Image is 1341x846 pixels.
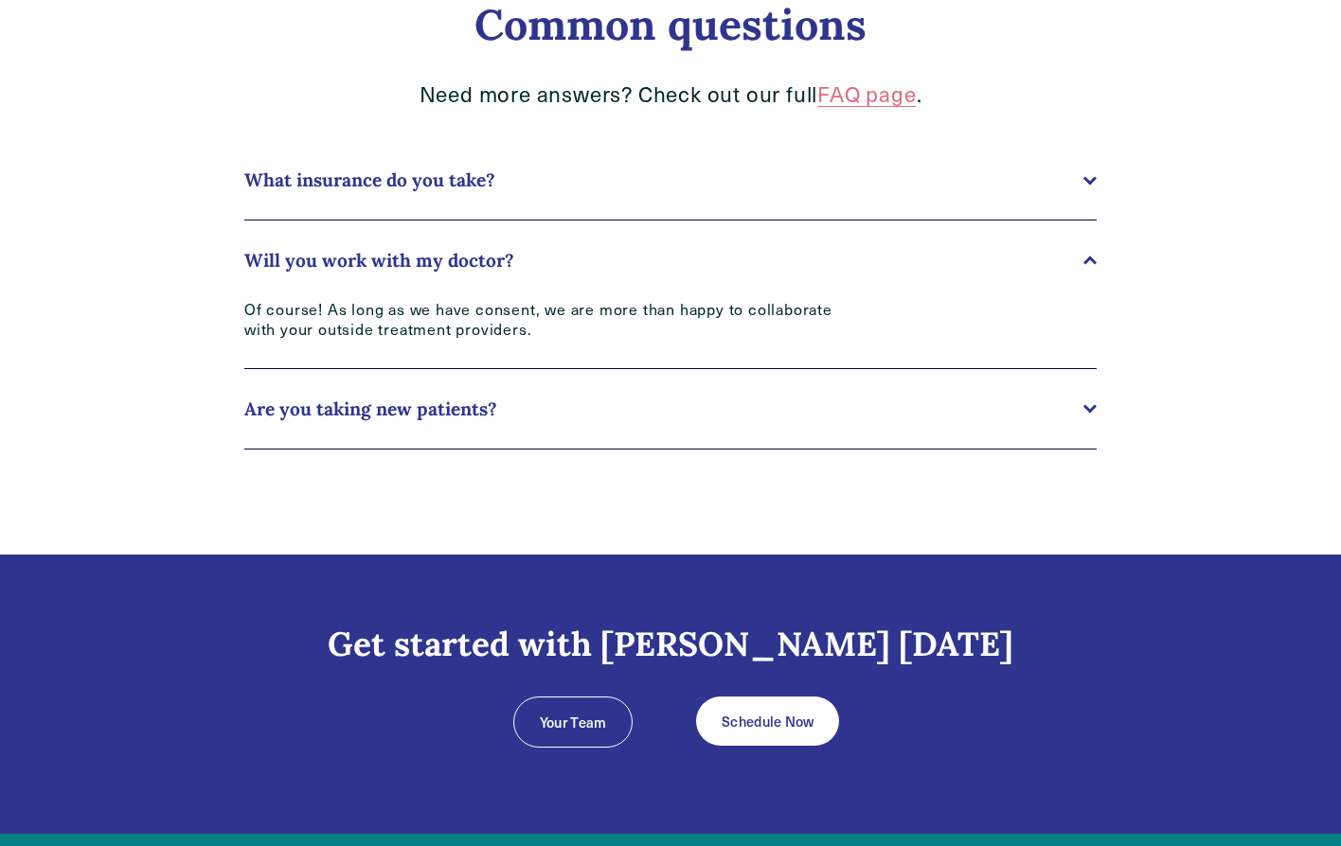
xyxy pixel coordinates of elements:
h3: Get started with [PERSON_NAME] [DATE] [102,624,1239,665]
button: What insurance do you take? [244,140,1097,220]
a: Your Team [513,696,633,748]
span: Are you taking new patients? [244,397,1083,420]
div: Will you work with my doctor? [244,300,1097,368]
span: What insurance do you take? [244,168,1083,191]
p: Need more answers? Check out our full . [244,80,1097,108]
a: FAQ page [817,79,916,108]
button: Will you work with my doctor? [244,220,1097,300]
a: Schedule Now [696,696,839,746]
button: Are you taking new patients? [244,369,1097,449]
p: Of course! As long as we have consent, we are more than happy to collaborate with your outside tr... [244,300,841,340]
span: Will you work with my doctor? [244,249,1083,272]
